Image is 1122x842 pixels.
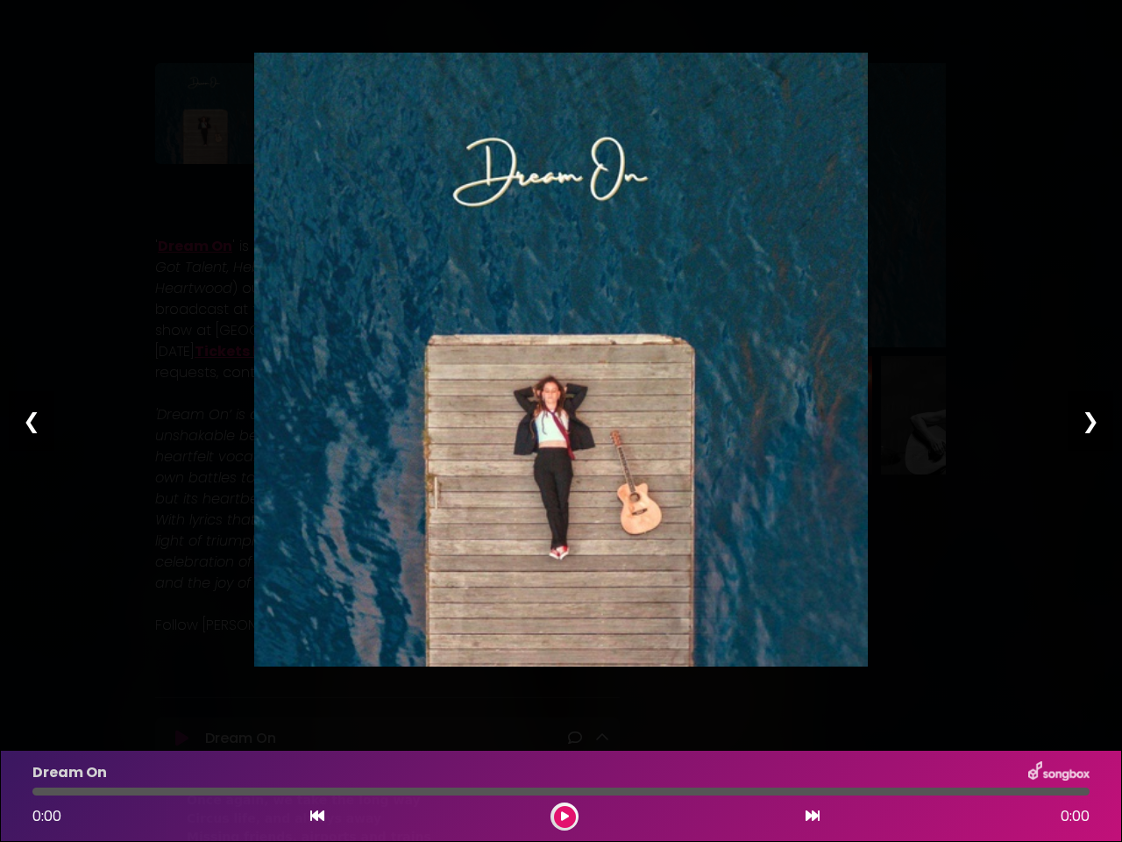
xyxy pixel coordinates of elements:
[32,806,61,826] span: 0:00
[1068,391,1113,451] div: ❯
[1028,761,1090,784] img: songbox-logo-white.png
[9,391,54,451] div: ❮
[1061,806,1090,827] span: 0:00
[32,762,107,783] p: Dream On
[254,53,868,667] img: ph1XDLdHR4GkXty3NHGh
